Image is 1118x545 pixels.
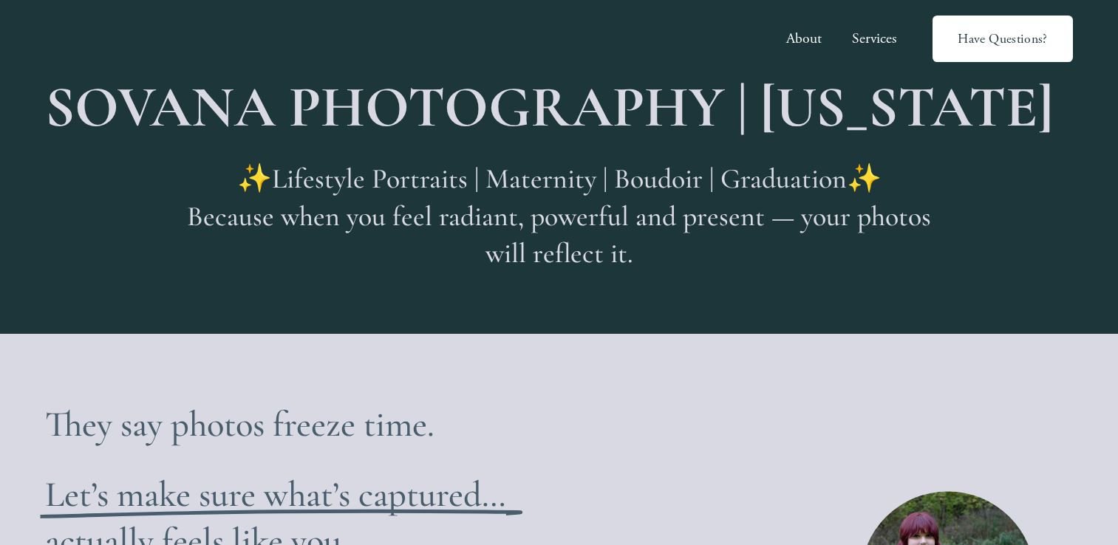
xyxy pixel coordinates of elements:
[852,24,896,53] a: Services
[786,24,822,53] a: About
[933,16,1074,63] a: Have Questions?
[45,72,1053,142] strong: SOVANA PHOTOGRAPHY | [US_STATE]
[45,401,599,448] h2: They say photos freeze time.
[45,11,166,66] img: Sovana Photography
[174,160,944,272] h3: ✨Lifestyle Portraits | Maternity | Boudoir | Graduation✨ Because when you feel radiant, powerful ...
